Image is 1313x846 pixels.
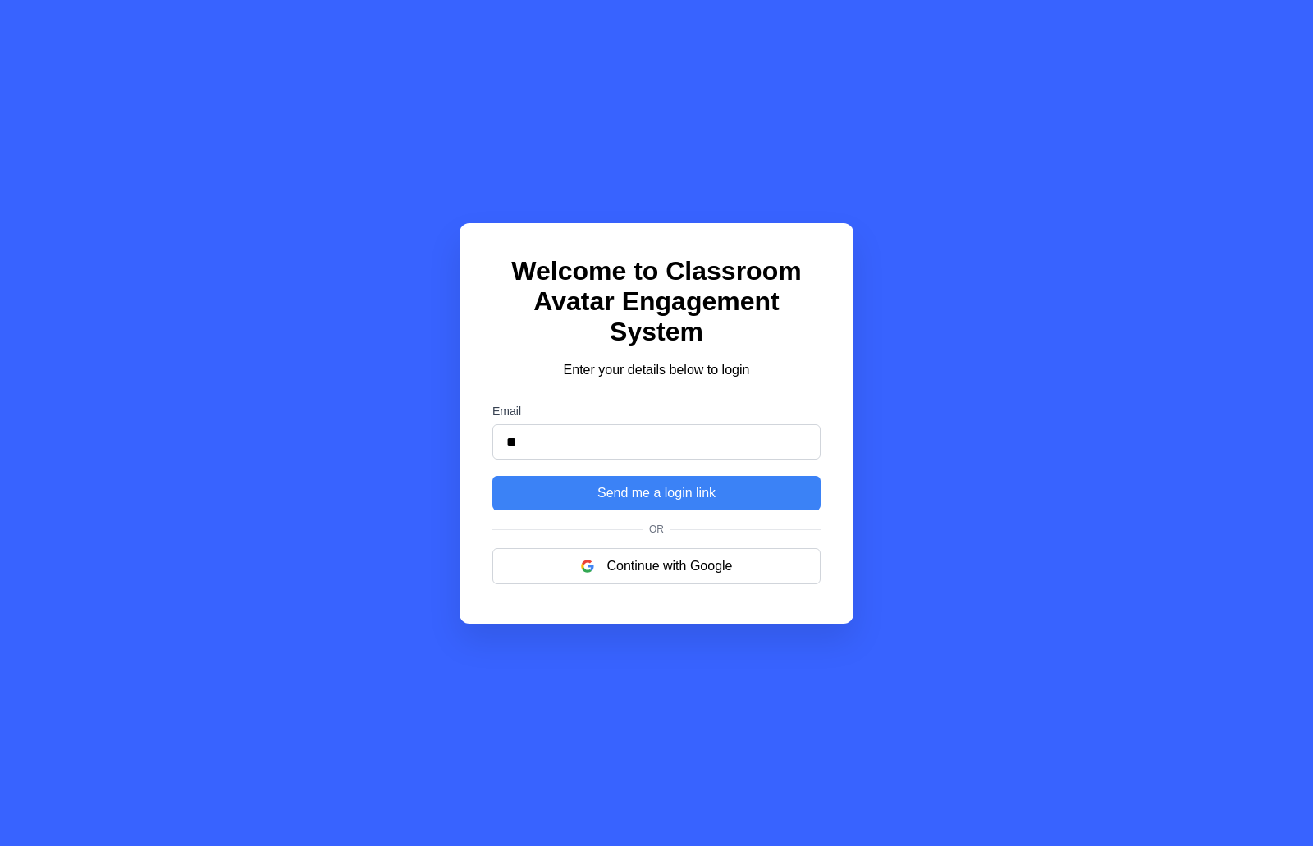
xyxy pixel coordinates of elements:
[643,524,670,535] span: Or
[492,405,821,418] label: Email
[581,560,594,573] img: google logo
[492,256,821,347] h1: Welcome to Classroom Avatar Engagement System
[492,548,821,584] button: Continue with Google
[492,360,821,380] p: Enter your details below to login
[492,476,821,510] button: Send me a login link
